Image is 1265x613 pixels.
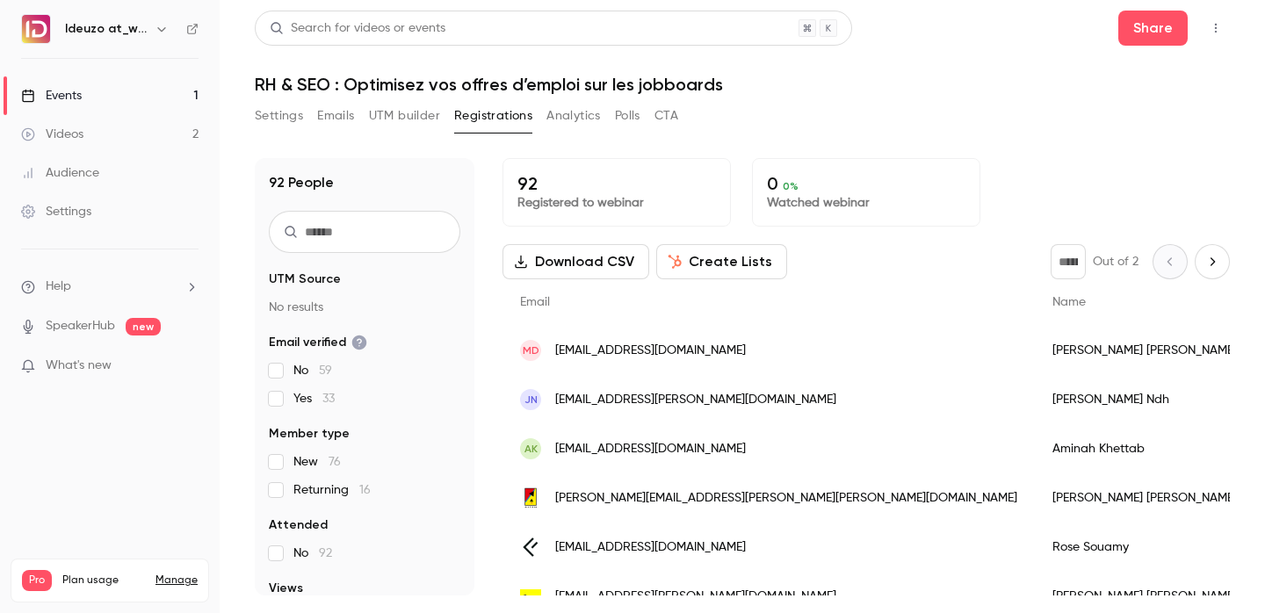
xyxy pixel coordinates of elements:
[269,299,460,316] p: No results
[517,194,716,212] p: Registered to webinar
[523,343,539,358] span: MD
[555,440,746,458] span: [EMAIL_ADDRESS][DOMAIN_NAME]
[46,278,71,296] span: Help
[62,573,145,588] span: Plan usage
[517,173,716,194] p: 92
[555,342,746,360] span: [EMAIL_ADDRESS][DOMAIN_NAME]
[520,487,541,508] img: alten.fr
[177,358,199,374] iframe: Noticeable Trigger
[454,102,532,130] button: Registrations
[1035,375,1254,424] div: [PERSON_NAME] Ndh
[783,180,799,192] span: 0 %
[317,102,354,130] button: Emails
[1035,523,1254,572] div: Rose Souamy
[319,547,332,559] span: 92
[656,244,787,279] button: Create Lists
[520,589,541,603] img: bursonglobal.com
[269,425,350,443] span: Member type
[329,456,341,468] span: 76
[555,538,746,557] span: [EMAIL_ADDRESS][DOMAIN_NAME]
[293,481,371,499] span: Returning
[269,580,303,597] span: Views
[255,74,1230,95] h1: RH & SEO : Optimisez vos offres d’emploi sur les jobboards
[126,318,161,335] span: new
[767,173,965,194] p: 0
[269,516,328,534] span: Attended
[555,489,1017,508] span: [PERSON_NAME][EMAIL_ADDRESS][PERSON_NAME][PERSON_NAME][DOMAIN_NAME]
[269,334,367,351] span: Email verified
[21,164,99,182] div: Audience
[767,194,965,212] p: Watched webinar
[1118,11,1188,46] button: Share
[46,317,115,335] a: SpeakerHub
[502,244,649,279] button: Download CSV
[21,278,199,296] li: help-dropdown-opener
[269,172,334,193] h1: 92 People
[369,102,440,130] button: UTM builder
[1035,326,1254,375] div: [PERSON_NAME] [PERSON_NAME]
[1195,244,1230,279] button: Next page
[22,570,52,591] span: Pro
[293,453,341,471] span: New
[520,296,550,308] span: Email
[1093,253,1138,270] p: Out of 2
[255,102,303,130] button: Settings
[21,203,91,220] div: Settings
[520,537,541,558] img: softfluent.com
[654,102,678,130] button: CTA
[21,87,82,105] div: Events
[155,573,198,588] a: Manage
[293,362,332,379] span: No
[615,102,640,130] button: Polls
[524,441,538,457] span: AK
[555,391,836,409] span: [EMAIL_ADDRESS][PERSON_NAME][DOMAIN_NAME]
[65,20,148,38] h6: Ideuzo at_work
[293,390,335,407] span: Yes
[1035,424,1254,473] div: Aminah Khettab
[46,357,112,375] span: What's new
[1035,473,1254,523] div: [PERSON_NAME] [PERSON_NAME]
[22,15,50,43] img: Ideuzo at_work
[359,484,371,496] span: 16
[270,19,445,38] div: Search for videos or events
[269,270,341,288] span: UTM Source
[524,392,538,407] span: JN
[546,102,601,130] button: Analytics
[21,126,83,143] div: Videos
[322,393,335,405] span: 33
[1052,296,1086,308] span: Name
[293,544,332,562] span: No
[319,364,332,377] span: 59
[555,588,836,606] span: [EMAIL_ADDRESS][PERSON_NAME][DOMAIN_NAME]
